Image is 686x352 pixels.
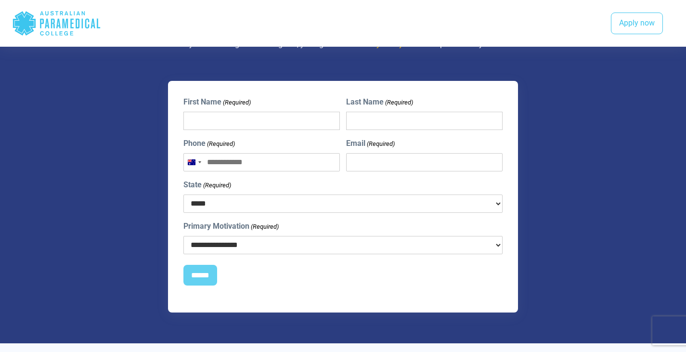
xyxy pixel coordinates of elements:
a: Privacy Policy [355,39,402,49]
label: Last Name [346,96,413,108]
label: State [183,179,231,191]
button: Selected country [184,154,204,171]
label: Email [346,138,395,149]
span: (Required) [385,98,414,107]
span: (Required) [250,222,279,232]
label: First Name [183,96,251,108]
label: Phone [183,138,235,149]
div: Australian Paramedical College [12,8,101,39]
a: Apply now [611,13,663,35]
span: (Required) [366,139,395,149]
span: (Required) [206,139,235,149]
span: (Required) [202,181,231,190]
span: (Required) [222,98,251,107]
label: Primary Motivation [183,221,279,232]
